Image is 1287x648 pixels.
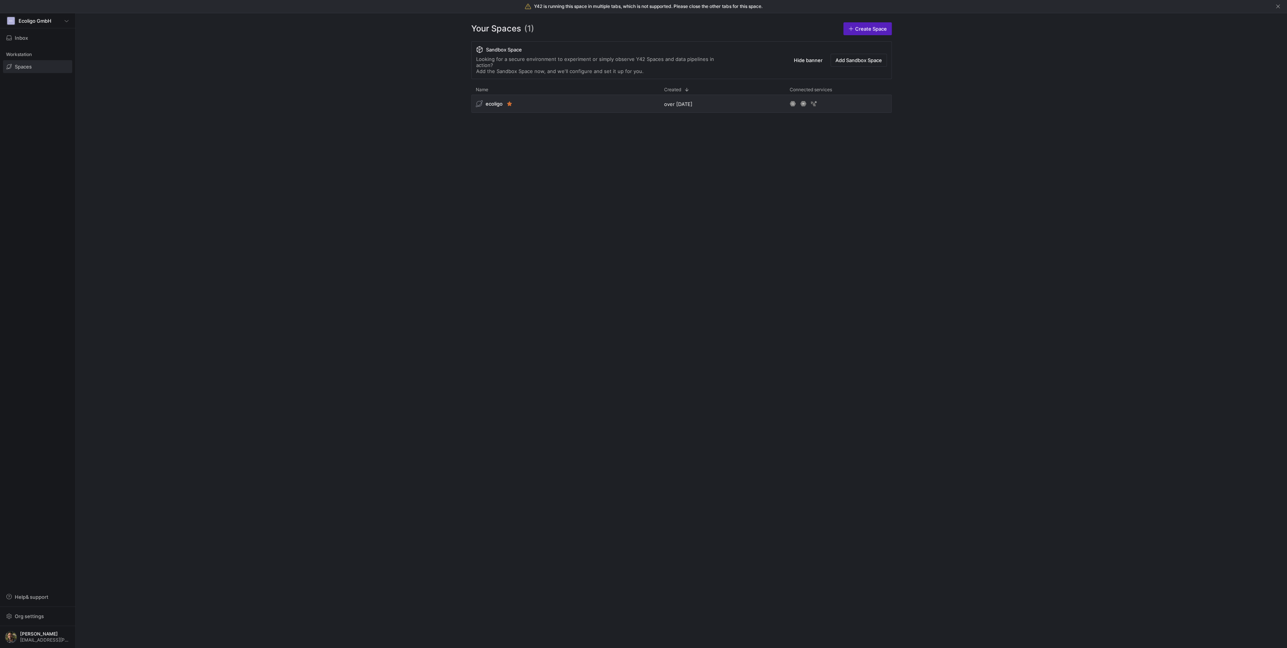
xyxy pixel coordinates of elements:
span: Connected services [790,87,832,92]
span: Inbox [15,35,28,41]
span: Your Spaces [471,22,521,35]
span: [PERSON_NAME] [20,631,70,637]
span: ecoligo [486,101,503,107]
span: Org settings [15,613,44,619]
a: Create Space [843,22,892,35]
span: Created [664,87,681,92]
div: Looking for a secure environment to experiment or simply observe Y42 Spaces and data pipelines in... [476,56,730,74]
button: Add Sandbox Space [831,54,887,67]
span: [EMAIL_ADDRESS][PERSON_NAME][DOMAIN_NAME] [20,637,70,643]
span: Hide banner [794,57,823,63]
span: Sandbox Space [486,47,522,53]
button: https://storage.googleapis.com/y42-prod-data-exchange/images/7e7RzXvUWcEhWhf8BYUbRCghczaQk4zBh2Nv... [3,629,72,645]
a: Org settings [3,614,72,620]
span: (1) [524,22,534,35]
img: https://storage.googleapis.com/y42-prod-data-exchange/images/7e7RzXvUWcEhWhf8BYUbRCghczaQk4zBh2Nv... [5,631,17,643]
button: Hide banner [789,54,827,67]
button: Help& support [3,590,72,603]
div: Press SPACE to select this row. [471,95,892,116]
div: EG [7,17,15,25]
button: Org settings [3,610,72,623]
span: over [DATE] [664,101,692,107]
div: Workstation [3,49,72,60]
span: Help & support [15,594,48,600]
a: Spaces [3,60,72,73]
span: Ecoligo GmbH [19,18,51,24]
span: Y42 is running this space in multiple tabs, which is not supported. Please close the other tabs f... [534,4,762,9]
span: Create Space [855,26,887,32]
button: Inbox [3,31,72,44]
span: Name [476,87,488,92]
span: Add Sandbox Space [835,57,882,63]
span: Spaces [15,64,32,70]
